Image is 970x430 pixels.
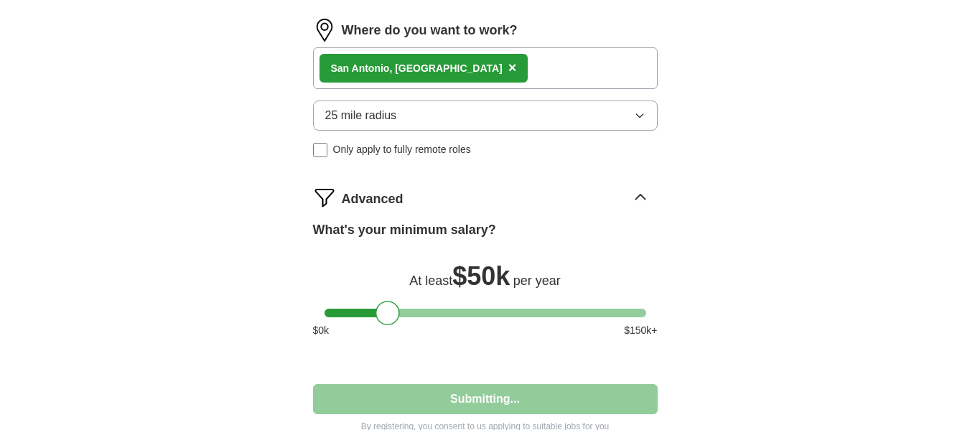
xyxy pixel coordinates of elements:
input: Only apply to fully remote roles [313,143,327,157]
div: ntonio, [GEOGRAPHIC_DATA] [331,61,503,76]
img: location.png [313,19,336,42]
span: At least [409,274,452,288]
button: 25 mile radius [313,101,658,131]
span: per year [513,274,561,288]
span: $ 0 k [313,323,330,338]
span: $ 50k [452,261,510,291]
strong: San A [331,62,359,74]
button: Submitting... [313,384,658,414]
span: Only apply to fully remote roles [333,142,471,157]
span: $ 150 k+ [624,323,657,338]
span: Advanced [342,190,404,209]
span: 25 mile radius [325,107,397,124]
button: × [508,57,517,79]
label: Where do you want to work? [342,21,518,40]
img: filter [313,186,336,209]
label: What's your minimum salary? [313,220,496,240]
span: × [508,60,517,75]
